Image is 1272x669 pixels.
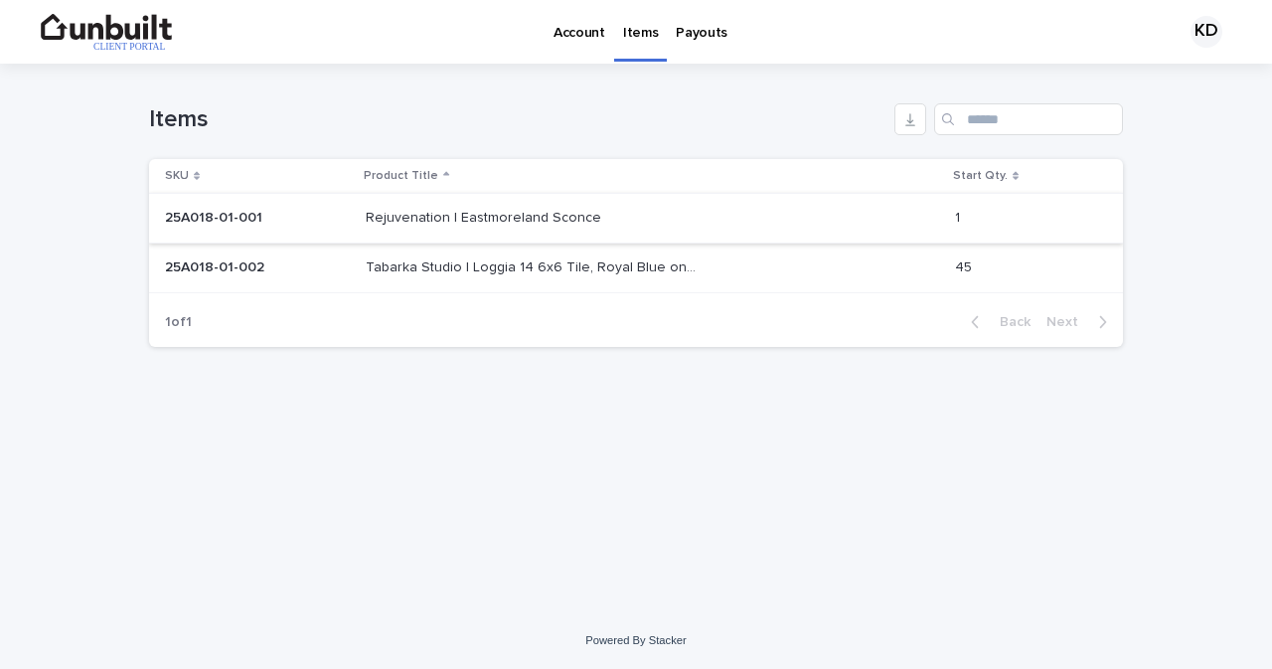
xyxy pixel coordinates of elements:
div: KD [1191,16,1222,48]
p: Rejuvenation | Eastmoreland Sconce [366,206,605,227]
input: Search [934,103,1123,135]
p: 25A018-01-001 [165,206,266,227]
tr: 25A018-01-00225A018-01-002 Tabarka Studio | Loggia 14 6x6 Tile, Royal Blue on WhiteTabarka Studio... [149,244,1123,293]
button: Back [955,313,1038,331]
p: 25A018-01-002 [165,255,268,276]
span: Back [988,315,1031,329]
span: Next [1046,315,1090,329]
img: 6Gg1DZ9SNfQwBNZn6pXg [40,12,175,52]
p: Product Title [364,165,438,187]
h1: Items [149,105,886,134]
p: SKU [165,165,189,187]
p: Tabarka Studio | Loggia 14 6x6 Tile, Royal Blue on White [366,255,701,276]
p: 45 [955,255,976,276]
tr: 25A018-01-00125A018-01-001 Rejuvenation | Eastmoreland SconceRejuvenation | Eastmoreland Sconce 11 [149,194,1123,244]
p: Start Qty. [953,165,1008,187]
a: Powered By Stacker [585,634,686,646]
p: 1 of 1 [149,298,208,347]
p: 1 [955,206,964,227]
button: Next [1038,313,1123,331]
